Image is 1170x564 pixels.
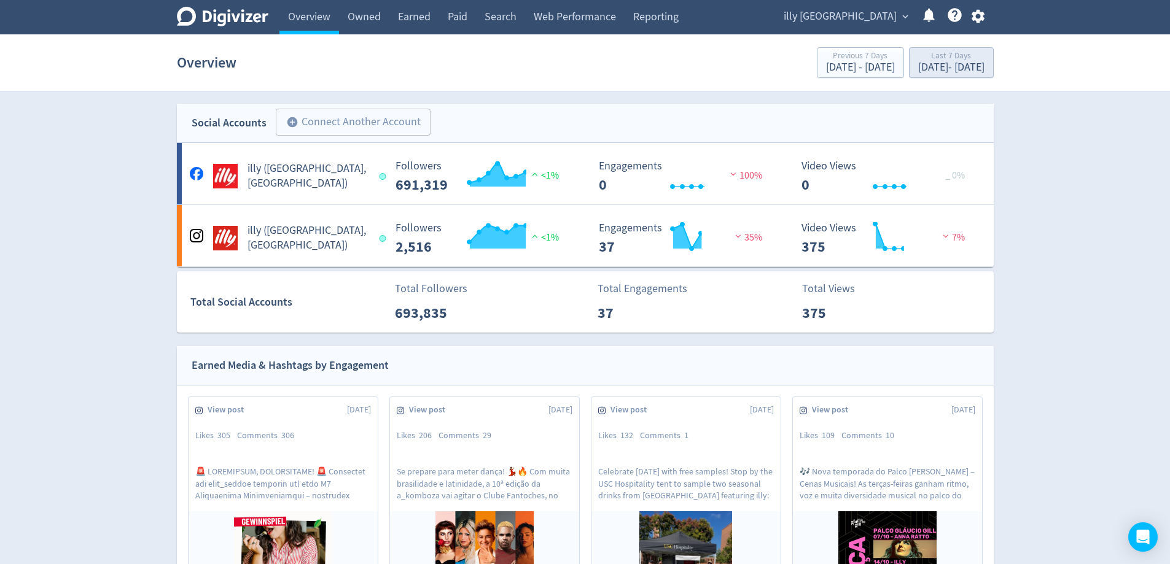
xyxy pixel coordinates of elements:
img: negative-performance.svg [940,231,952,241]
div: Likes [598,430,640,442]
span: 1 [684,430,688,441]
a: Connect Another Account [267,110,431,136]
p: Total Views [802,280,873,297]
div: Earned Media & Hashtags by Engagement [192,357,389,374]
span: 109 [822,430,835,441]
div: [DATE] - [DATE] [826,62,895,73]
button: Last 7 Days[DATE]- [DATE] [909,47,994,78]
span: Data last synced: 8 Oct 2025, 4:02am (AEDT) [380,173,390,180]
div: Last 7 Days [918,52,985,62]
div: Likes [800,430,841,442]
span: <1% [529,231,559,244]
span: [DATE] [951,404,975,416]
img: positive-performance.svg [529,231,541,241]
span: View post [409,404,452,416]
svg: Followers --- [389,160,574,193]
div: Open Intercom Messenger [1128,522,1158,552]
p: Total Engagements [598,280,687,297]
p: Celebrate [DATE] with free samples! Stop by the USC Hospitality tent to sample two seasonal drink... [598,466,774,500]
p: 37 [598,302,668,324]
button: Connect Another Account [276,109,431,136]
div: Previous 7 Days [826,52,895,62]
span: <1% [529,169,559,182]
span: _ 0% [945,169,965,182]
h5: illy ([GEOGRAPHIC_DATA], [GEOGRAPHIC_DATA]) [248,223,369,253]
button: Previous 7 Days[DATE] - [DATE] [817,47,904,78]
img: illy (AU, NZ) undefined [213,226,238,250]
div: Comments [841,430,901,442]
span: add_circle [286,116,298,128]
div: [DATE] - [DATE] [918,62,985,73]
span: View post [812,404,855,416]
div: Comments [640,430,695,442]
a: illy (AU, NZ) undefinedilly ([GEOGRAPHIC_DATA], [GEOGRAPHIC_DATA]) Followers --- Followers 2,516 ... [177,205,994,266]
span: 10 [886,430,894,441]
span: illy [GEOGRAPHIC_DATA] [784,7,897,26]
span: [DATE] [548,404,572,416]
svg: Followers --- [389,222,574,255]
span: 132 [620,430,633,441]
div: Comments [237,430,301,442]
p: Total Followers [395,280,467,297]
h5: illy ([GEOGRAPHIC_DATA], [GEOGRAPHIC_DATA]) [248,161,369,191]
div: Likes [397,430,439,442]
a: illy (AU, NZ) undefinedilly ([GEOGRAPHIC_DATA], [GEOGRAPHIC_DATA]) Followers --- Followers 691,31... [177,143,994,204]
span: [DATE] [750,404,774,416]
span: 306 [281,430,294,441]
h1: Overview [177,43,236,82]
span: 29 [483,430,491,441]
span: 7% [940,231,965,244]
div: Total Social Accounts [190,293,386,311]
img: negative-performance.svg [732,231,744,241]
span: View post [208,404,251,416]
img: illy (AU, NZ) undefined [213,164,238,188]
span: expand_more [900,11,911,22]
svg: Engagements 0 [593,160,777,193]
span: 305 [217,430,230,441]
button: illy [GEOGRAPHIC_DATA] [779,7,911,26]
svg: Engagements 37 [593,222,777,255]
span: [DATE] [347,404,371,416]
svg: Video Views 375 [795,222,980,255]
div: Comments [439,430,498,442]
img: positive-performance.svg [529,169,541,179]
p: 🎶 Nova temporada do Palco [PERSON_NAME] – Cenas Musicais! As terças-feiras ganham ritmo, voz e mu... [800,466,975,500]
div: Likes [195,430,237,442]
span: 35% [732,231,762,244]
div: Social Accounts [192,114,267,132]
p: 693,835 [395,302,466,324]
span: Data last synced: 8 Oct 2025, 4:02am (AEDT) [380,235,390,242]
span: View post [610,404,653,416]
svg: Video Views 0 [795,160,980,193]
p: 375 [802,302,873,324]
span: 206 [419,430,432,441]
span: 100% [727,169,762,182]
p: Se prepare para meter dança! 💃🏽🔥 Com muita brasilidade e latinidade, a 10ª edição da a_komboza va... [397,466,572,500]
img: negative-performance.svg [727,169,739,179]
p: 🚨 LOREMIPSUM, DOLORSITAME! 🚨⁠ Consectet adi elit_seddoe temporin utl etdo M7 Aliquaenima Minimven... [195,466,371,500]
